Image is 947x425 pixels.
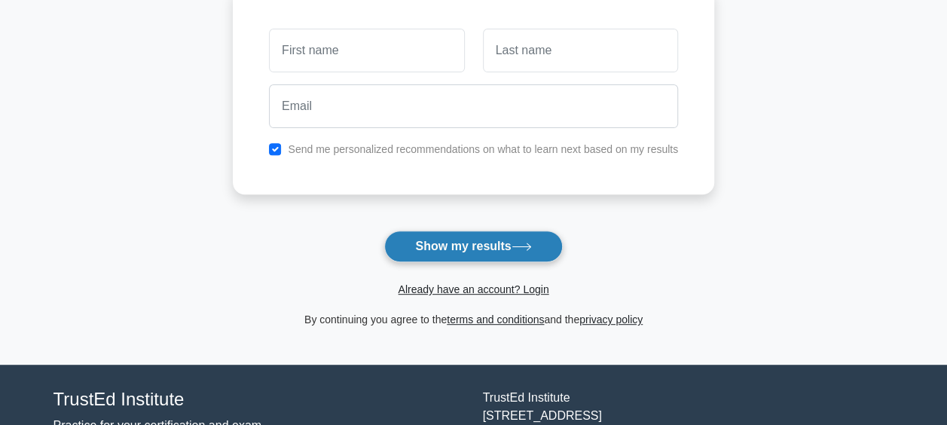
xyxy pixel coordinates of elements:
div: By continuing you agree to the and the [224,310,723,329]
a: terms and conditions [447,313,544,326]
a: privacy policy [579,313,643,326]
input: Email [269,84,678,128]
input: Last name [483,29,678,72]
label: Send me personalized recommendations on what to learn next based on my results [288,143,678,155]
input: First name [269,29,464,72]
button: Show my results [384,231,562,262]
h4: TrustEd Institute [53,389,465,411]
a: Already have an account? Login [398,283,548,295]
